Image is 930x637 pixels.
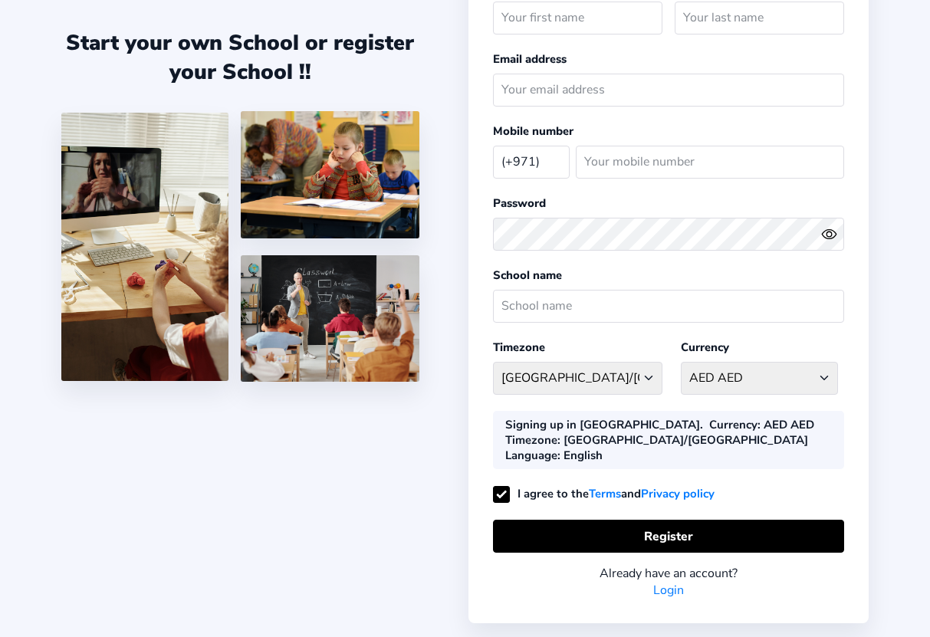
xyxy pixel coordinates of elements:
button: eye outlineeye off outline [821,226,844,242]
div: : [GEOGRAPHIC_DATA]/[GEOGRAPHIC_DATA] [505,432,808,448]
label: Email address [493,51,567,67]
label: I agree to the and [493,486,715,501]
div: Already have an account? [493,565,844,582]
b: Timezone [505,432,557,448]
a: Terms [589,484,621,504]
input: School name [493,290,844,323]
div: : English [505,448,603,463]
ion-icon: eye outline [821,226,837,242]
label: Mobile number [493,123,573,139]
label: School name [493,268,562,283]
div: : AED AED [709,417,814,432]
input: Your last name [675,2,844,34]
input: Your first name [493,2,662,34]
a: Privacy policy [641,484,715,504]
label: Timezone [493,340,545,355]
a: Login [653,582,684,599]
img: 1.jpg [61,113,228,381]
b: Currency [709,417,757,432]
label: Currency [681,340,729,355]
img: 4.png [241,111,419,238]
button: Register [493,520,844,553]
input: Your email address [493,74,844,107]
b: Language [505,448,557,463]
div: Start your own School or register your School !! [61,28,419,87]
input: Your mobile number [576,146,844,179]
div: Signing up in [GEOGRAPHIC_DATA]. [505,417,703,432]
label: Password [493,195,546,211]
img: 5.png [241,255,419,382]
